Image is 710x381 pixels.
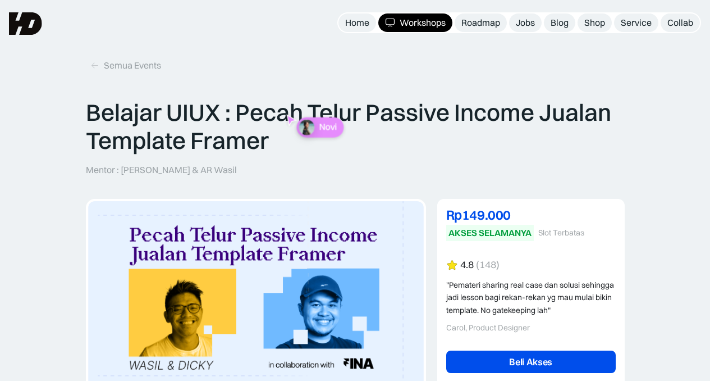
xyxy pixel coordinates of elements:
[538,228,584,238] div: Slot Terbatas
[476,259,500,271] div: (148)
[446,323,616,333] div: Carol, Product Designer
[551,17,569,29] div: Blog
[667,17,693,29] div: Collab
[400,17,446,29] div: Workshops
[584,17,605,29] div: Shop
[446,208,616,221] div: Rp149.000
[104,60,161,71] div: Semua Events
[661,13,700,32] a: Collab
[446,351,616,373] a: Beli Akses
[455,13,507,32] a: Roadmap
[621,17,652,29] div: Service
[448,227,532,239] div: AKSES SELAMANYA
[578,13,612,32] a: Shop
[461,17,500,29] div: Roadmap
[319,122,337,133] p: Novi
[509,13,542,32] a: Jobs
[544,13,575,32] a: Blog
[446,279,616,316] div: "Pemateri sharing real case dan solusi sehingga jadi lesson bagi rekan-rekan yg mau mulai bikin t...
[614,13,658,32] a: Service
[338,13,376,32] a: Home
[460,259,474,271] div: 4.8
[86,56,166,75] a: Semua Events
[378,13,452,32] a: Workshops
[516,17,535,29] div: Jobs
[345,17,369,29] div: Home
[86,98,625,155] p: Belajar UIUX : Pecah Telur Passive Income Jualan Template Framer
[86,164,237,176] p: Mentor : [PERSON_NAME] & AR Wasil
